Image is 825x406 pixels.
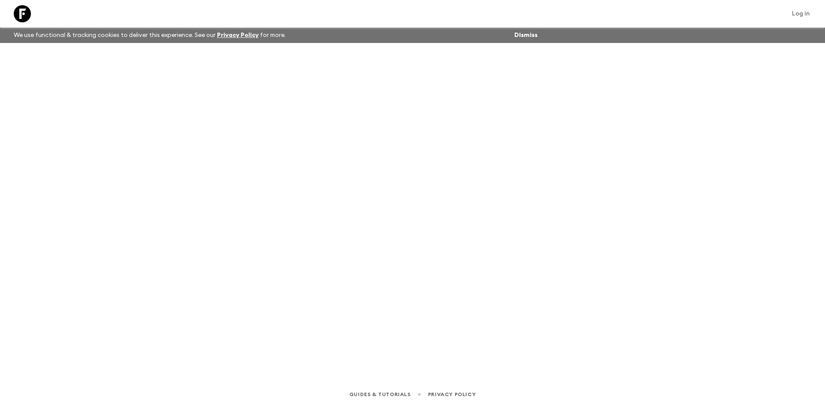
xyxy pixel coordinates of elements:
a: Privacy Policy [428,390,476,399]
a: Log in [787,8,815,20]
a: Guides & Tutorials [349,390,411,399]
p: We use functional & tracking cookies to deliver this experience. See our for more. [10,27,289,43]
a: Privacy Policy [217,32,259,38]
button: Dismiss [512,29,540,41]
